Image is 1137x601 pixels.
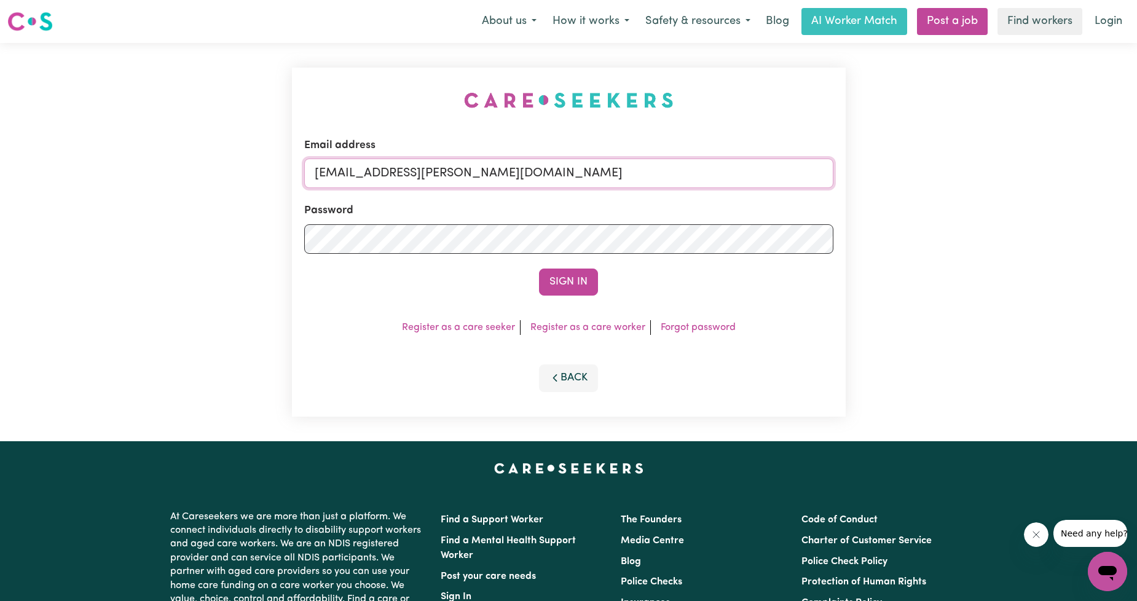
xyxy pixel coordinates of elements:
a: Careseekers home page [494,463,643,473]
a: Find a Support Worker [441,515,543,525]
label: Email address [304,138,376,154]
span: Need any help? [7,9,74,18]
a: Post a job [917,8,988,35]
a: Charter of Customer Service [801,536,932,546]
a: Register as a care worker [530,323,645,332]
a: The Founders [621,515,682,525]
a: Find a Mental Health Support Worker [441,536,576,560]
input: Email address [304,159,833,188]
label: Password [304,203,353,219]
button: Sign In [539,269,598,296]
a: Blog [758,8,797,35]
button: How it works [545,9,637,34]
a: Code of Conduct [801,515,878,525]
a: Forgot password [661,323,736,332]
iframe: Button to launch messaging window [1088,552,1127,591]
a: Login [1087,8,1130,35]
button: About us [474,9,545,34]
a: Post your care needs [441,572,536,581]
a: Find workers [997,8,1082,35]
a: Police Checks [621,577,682,587]
button: Back [539,364,598,391]
button: Safety & resources [637,9,758,34]
iframe: Message from company [1053,520,1127,547]
a: Blog [621,557,641,567]
a: Media Centre [621,536,684,546]
img: Careseekers logo [7,10,53,33]
a: Police Check Policy [801,557,887,567]
a: Careseekers logo [7,7,53,36]
a: AI Worker Match [801,8,907,35]
a: Register as a care seeker [402,323,515,332]
a: Protection of Human Rights [801,577,926,587]
iframe: Close message [1024,522,1048,547]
